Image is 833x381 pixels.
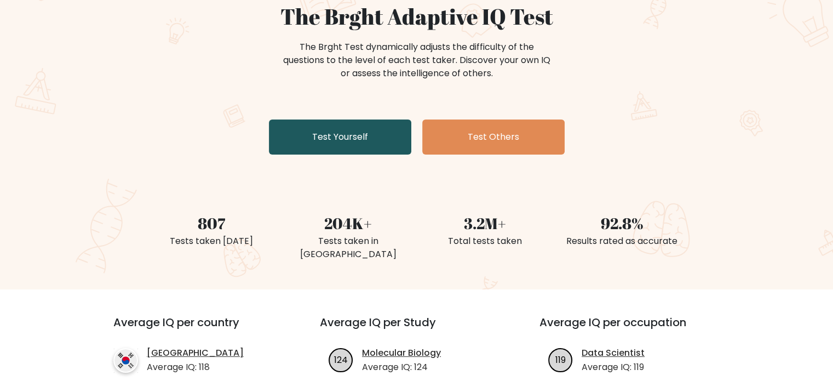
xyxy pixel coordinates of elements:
h3: Average IQ per country [113,316,280,342]
div: 204K+ [286,212,410,235]
div: 3.2M+ [423,212,547,235]
div: Tests taken [DATE] [150,235,273,248]
h3: Average IQ per occupation [539,316,733,342]
h3: Average IQ per Study [320,316,513,342]
div: Tests taken in [GEOGRAPHIC_DATA] [286,235,410,261]
a: [GEOGRAPHIC_DATA] [147,346,244,360]
div: Total tests taken [423,235,547,248]
text: 124 [334,353,348,366]
a: Data Scientist [582,346,645,360]
a: Test Yourself [269,120,411,155]
div: 807 [150,212,273,235]
h1: The Brght Adaptive IQ Test [150,3,684,30]
img: country [113,348,138,373]
p: Average IQ: 119 [582,361,645,374]
text: 119 [555,353,566,366]
p: Average IQ: 124 [362,361,441,374]
div: 92.8% [560,212,684,235]
div: Results rated as accurate [560,235,684,248]
a: Molecular Biology [362,346,441,360]
div: The Brght Test dynamically adjusts the difficulty of the questions to the level of each test take... [280,41,554,80]
a: Test Others [422,120,565,155]
p: Average IQ: 118 [147,361,244,374]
